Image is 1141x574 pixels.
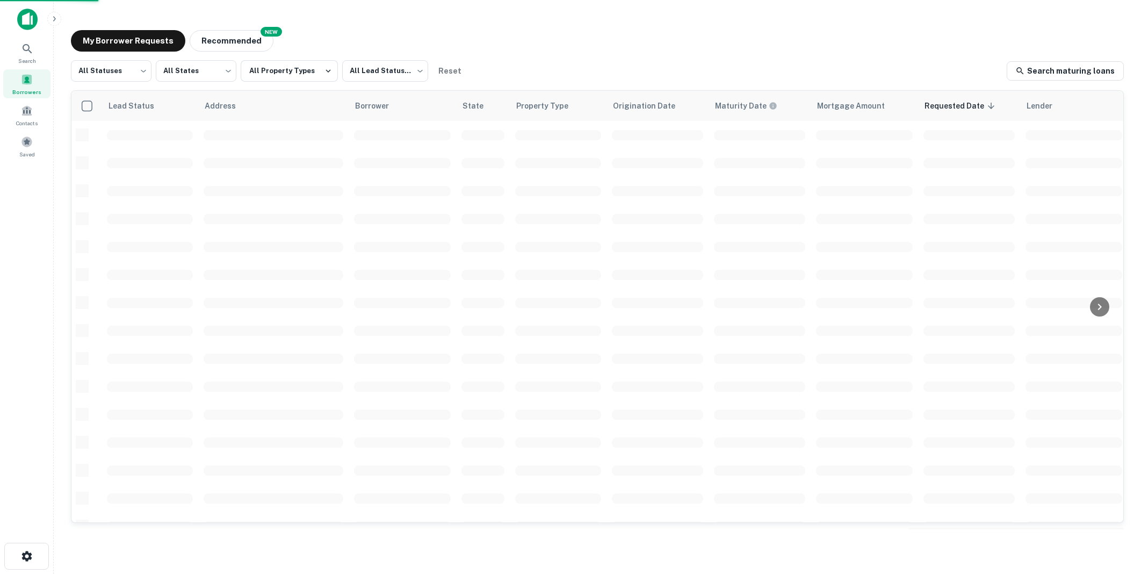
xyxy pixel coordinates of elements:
[12,88,41,96] span: Borrowers
[205,99,250,112] span: Address
[1007,61,1124,81] a: Search maturing loans
[510,91,606,121] th: Property Type
[18,56,36,65] span: Search
[1027,99,1066,112] span: Lender
[715,100,767,112] h6: Maturity Date
[606,91,709,121] th: Origination Date
[16,119,38,127] span: Contacts
[198,91,349,121] th: Address
[3,69,50,98] a: Borrowers
[349,91,456,121] th: Borrower
[613,99,689,112] span: Origination Date
[241,60,338,82] button: All Property Types
[17,9,38,30] img: capitalize-icon.png
[925,99,998,112] span: Requested Date
[463,99,497,112] span: State
[817,99,899,112] span: Mortgage Amount
[71,30,185,52] button: My Borrower Requests
[709,91,811,121] th: Maturity dates displayed may be estimated. Please contact the lender for the most accurate maturi...
[715,100,777,112] div: Maturity dates displayed may be estimated. Please contact the lender for the most accurate maturi...
[108,99,168,112] span: Lead Status
[1020,91,1128,121] th: Lender
[3,38,50,67] a: Search
[715,100,791,112] span: Maturity dates displayed may be estimated. Please contact the lender for the most accurate maturi...
[102,91,198,121] th: Lead Status
[19,150,35,159] span: Saved
[432,60,467,82] button: Reset
[156,57,236,85] div: All States
[456,91,510,121] th: State
[190,30,273,52] button: Recommended
[3,132,50,161] a: Saved
[342,57,428,85] div: All Lead Statuses
[71,57,151,85] div: All Statuses
[516,99,582,112] span: Property Type
[355,99,403,112] span: Borrower
[261,27,282,37] div: NEW
[3,101,50,130] a: Contacts
[918,91,1020,121] th: Requested Date
[811,91,918,121] th: Mortgage Amount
